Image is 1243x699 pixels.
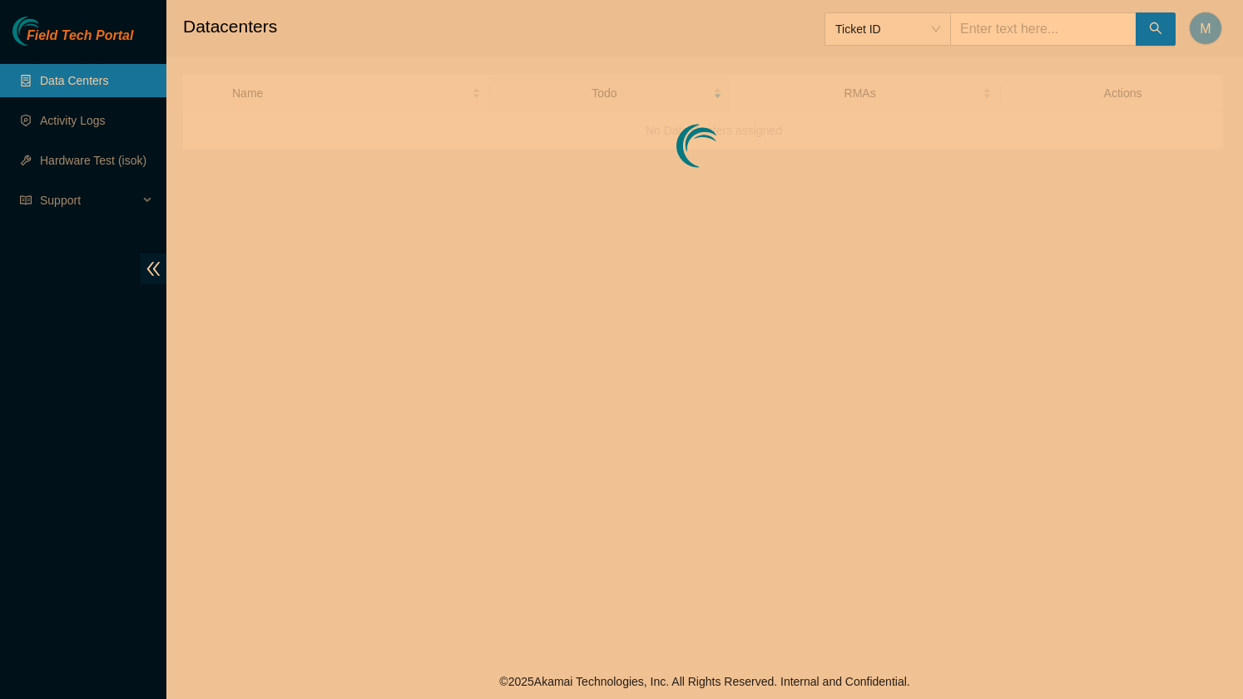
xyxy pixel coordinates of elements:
a: Akamai TechnologiesField Tech Portal [12,30,133,52]
a: Activity Logs [40,114,106,127]
span: M [1200,18,1211,39]
span: search [1149,22,1162,37]
footer: © 2025 Akamai Technologies, Inc. All Rights Reserved. Internal and Confidential. [166,664,1243,699]
input: Enter text here... [950,12,1137,46]
span: read [20,194,32,206]
span: double-left [141,254,166,284]
button: M [1189,12,1222,45]
span: Field Tech Portal [27,28,133,44]
a: Data Centers [40,74,108,87]
span: Support [40,184,138,217]
button: search [1136,12,1176,46]
img: Akamai Technologies [12,17,84,46]
span: Ticket ID [835,17,940,42]
a: Hardware Test (isok) [40,154,146,167]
